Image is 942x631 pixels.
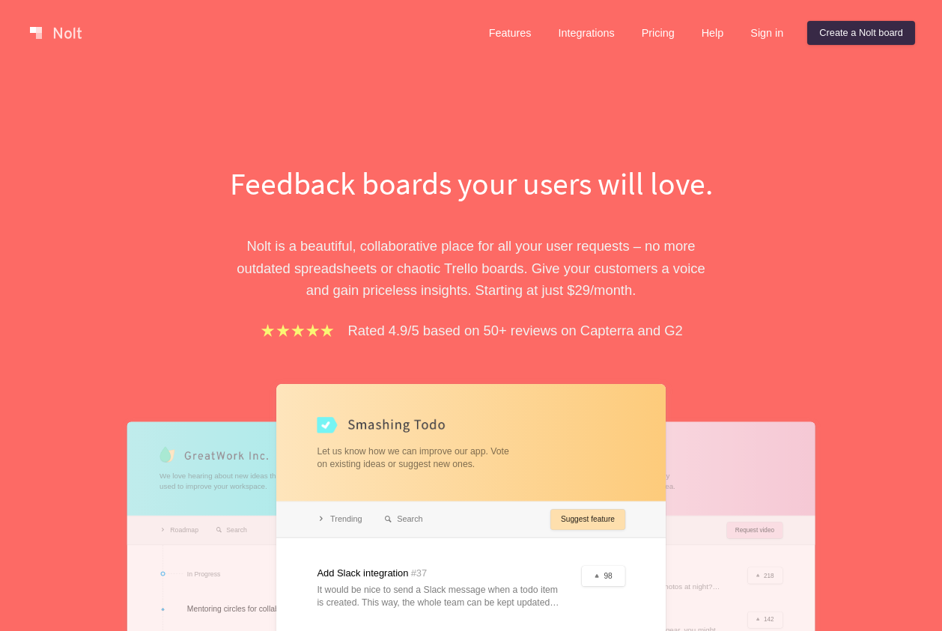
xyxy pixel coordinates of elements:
[477,21,544,45] a: Features
[213,162,729,205] h1: Feedback boards your users will love.
[738,21,795,45] a: Sign in
[630,21,687,45] a: Pricing
[213,235,729,301] p: Nolt is a beautiful, collaborative place for all your user requests – no more outdated spreadshee...
[807,21,915,45] a: Create a Nolt board
[259,322,335,339] img: stars.b067e34983.png
[546,21,626,45] a: Integrations
[690,21,736,45] a: Help
[348,320,683,341] p: Rated 4.9/5 based on 50+ reviews on Capterra and G2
